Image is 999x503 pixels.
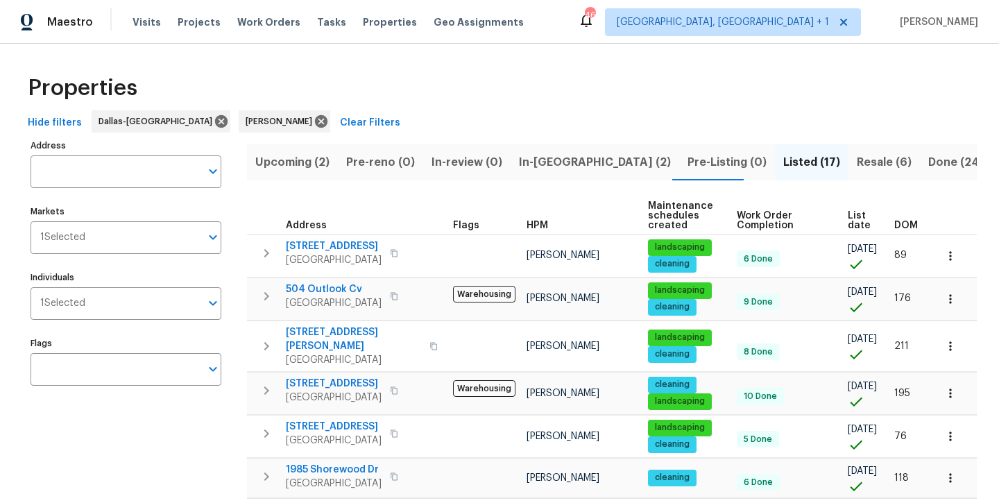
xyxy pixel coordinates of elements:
[894,432,907,441] span: 76
[453,286,515,302] span: Warehousing
[649,472,695,484] span: cleaning
[848,211,871,230] span: List date
[857,153,912,172] span: Resale (6)
[99,114,218,128] span: Dallas-[GEOGRAPHIC_DATA]
[688,153,767,172] span: Pre-Listing (0)
[203,359,223,379] button: Open
[286,253,382,267] span: [GEOGRAPHIC_DATA]
[738,434,778,445] span: 5 Done
[649,348,695,360] span: cleaning
[649,241,710,253] span: landscaping
[848,334,877,344] span: [DATE]
[894,15,978,29] span: [PERSON_NAME]
[434,15,524,29] span: Geo Assignments
[649,284,710,296] span: landscaping
[527,221,548,230] span: HPM
[346,153,415,172] span: Pre-reno (0)
[894,250,907,260] span: 89
[737,211,824,230] span: Work Order Completion
[738,477,778,488] span: 6 Done
[527,341,599,351] span: [PERSON_NAME]
[363,15,417,29] span: Properties
[203,162,223,181] button: Open
[286,296,382,310] span: [GEOGRAPHIC_DATA]
[848,466,877,476] span: [DATE]
[203,293,223,313] button: Open
[527,293,599,303] span: [PERSON_NAME]
[286,391,382,404] span: [GEOGRAPHIC_DATA]
[40,298,85,309] span: 1 Selected
[783,153,840,172] span: Listed (17)
[286,221,327,230] span: Address
[286,434,382,447] span: [GEOGRAPHIC_DATA]
[928,153,991,172] span: Done (248)
[848,287,877,297] span: [DATE]
[28,81,137,95] span: Properties
[649,301,695,313] span: cleaning
[848,382,877,391] span: [DATE]
[648,201,713,230] span: Maintenance schedules created
[894,389,910,398] span: 195
[527,250,599,260] span: [PERSON_NAME]
[649,395,710,407] span: landscaping
[31,273,221,282] label: Individuals
[894,473,909,483] span: 118
[31,142,221,150] label: Address
[203,228,223,247] button: Open
[738,346,778,358] span: 8 Done
[28,114,82,132] span: Hide filters
[649,332,710,343] span: landscaping
[649,438,695,450] span: cleaning
[617,15,829,29] span: [GEOGRAPHIC_DATA], [GEOGRAPHIC_DATA] + 1
[286,325,421,353] span: [STREET_ADDRESS][PERSON_NAME]
[239,110,330,133] div: [PERSON_NAME]
[738,296,778,308] span: 9 Done
[894,341,909,351] span: 211
[317,17,346,27] span: Tasks
[22,110,87,136] button: Hide filters
[453,380,515,397] span: Warehousing
[848,244,877,254] span: [DATE]
[286,377,382,391] span: [STREET_ADDRESS]
[527,389,599,398] span: [PERSON_NAME]
[286,282,382,296] span: 504 Outlook Cv
[649,258,695,270] span: cleaning
[894,221,918,230] span: DOM
[133,15,161,29] span: Visits
[178,15,221,29] span: Projects
[340,114,400,132] span: Clear Filters
[286,463,382,477] span: 1985 Shorewood Dr
[47,15,93,29] span: Maestro
[286,477,382,491] span: [GEOGRAPHIC_DATA]
[237,15,300,29] span: Work Orders
[527,432,599,441] span: [PERSON_NAME]
[848,425,877,434] span: [DATE]
[432,153,502,172] span: In-review (0)
[519,153,671,172] span: In-[GEOGRAPHIC_DATA] (2)
[92,110,230,133] div: Dallas-[GEOGRAPHIC_DATA]
[286,239,382,253] span: [STREET_ADDRESS]
[738,391,783,402] span: 10 Done
[585,8,595,22] div: 46
[527,473,599,483] span: [PERSON_NAME]
[40,232,85,244] span: 1 Selected
[334,110,406,136] button: Clear Filters
[649,379,695,391] span: cleaning
[246,114,318,128] span: [PERSON_NAME]
[453,221,479,230] span: Flags
[738,253,778,265] span: 6 Done
[286,353,421,367] span: [GEOGRAPHIC_DATA]
[894,293,911,303] span: 176
[255,153,330,172] span: Upcoming (2)
[286,420,382,434] span: [STREET_ADDRESS]
[31,339,221,348] label: Flags
[649,422,710,434] span: landscaping
[31,207,221,216] label: Markets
